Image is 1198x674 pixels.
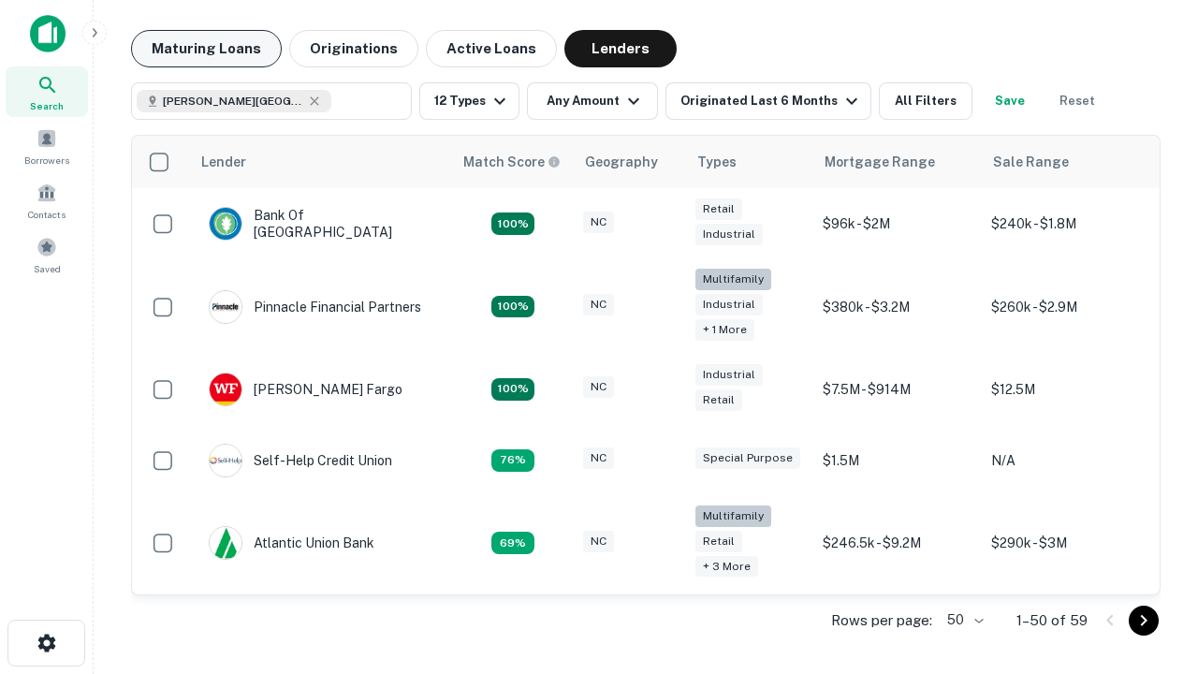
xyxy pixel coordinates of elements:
[30,98,64,113] span: Search
[209,207,433,241] div: Bank Of [GEOGRAPHIC_DATA]
[463,152,557,172] h6: Match Score
[583,376,614,398] div: NC
[452,136,574,188] th: Capitalize uses an advanced AI algorithm to match your search with the best lender. The match sco...
[686,136,813,188] th: Types
[574,136,686,188] th: Geography
[527,82,658,120] button: Any Amount
[289,30,418,67] button: Originations
[695,556,758,578] div: + 3 more
[491,449,534,472] div: Matching Properties: 11, hasApolloMatch: undefined
[6,229,88,280] a: Saved
[813,136,982,188] th: Mortgage Range
[491,296,534,318] div: Matching Properties: 26, hasApolloMatch: undefined
[583,294,614,315] div: NC
[982,136,1150,188] th: Sale Range
[813,354,982,425] td: $7.5M - $914M
[665,82,871,120] button: Originated Last 6 Months
[695,505,771,527] div: Multifamily
[980,82,1040,120] button: Save your search to get updates of matches that match your search criteria.
[491,378,534,401] div: Matching Properties: 15, hasApolloMatch: undefined
[813,496,982,591] td: $246.5k - $9.2M
[583,531,614,552] div: NC
[419,82,519,120] button: 12 Types
[825,151,935,173] div: Mortgage Range
[209,290,421,324] div: Pinnacle Financial Partners
[210,208,241,240] img: picture
[6,175,88,226] a: Contacts
[209,444,392,477] div: Self-help Credit Union
[831,609,932,632] p: Rows per page:
[463,152,561,172] div: Capitalize uses an advanced AI algorithm to match your search with the best lender. The match sco...
[993,151,1069,173] div: Sale Range
[879,82,972,120] button: All Filters
[813,259,982,354] td: $380k - $3.2M
[695,269,771,290] div: Multifamily
[695,389,742,411] div: Retail
[6,66,88,117] a: Search
[982,496,1150,591] td: $290k - $3M
[813,188,982,259] td: $96k - $2M
[680,90,863,112] div: Originated Last 6 Months
[695,224,763,245] div: Industrial
[695,198,742,220] div: Retail
[585,151,658,173] div: Geography
[209,526,374,560] div: Atlantic Union Bank
[583,212,614,233] div: NC
[210,374,241,405] img: picture
[697,151,737,173] div: Types
[163,93,303,110] span: [PERSON_NAME][GEOGRAPHIC_DATA], [GEOGRAPHIC_DATA]
[1104,464,1198,554] iframe: Chat Widget
[491,532,534,554] div: Matching Properties: 10, hasApolloMatch: undefined
[131,30,282,67] button: Maturing Loans
[564,30,677,67] button: Lenders
[210,445,241,476] img: picture
[813,425,982,496] td: $1.5M
[695,364,763,386] div: Industrial
[201,151,246,173] div: Lender
[695,447,800,469] div: Special Purpose
[426,30,557,67] button: Active Loans
[583,447,614,469] div: NC
[190,136,452,188] th: Lender
[982,188,1150,259] td: $240k - $1.8M
[6,121,88,171] a: Borrowers
[940,607,986,634] div: 50
[28,207,66,222] span: Contacts
[982,259,1150,354] td: $260k - $2.9M
[982,425,1150,496] td: N/A
[695,531,742,552] div: Retail
[1016,609,1088,632] p: 1–50 of 59
[491,212,534,235] div: Matching Properties: 15, hasApolloMatch: undefined
[24,153,69,168] span: Borrowers
[1129,606,1159,636] button: Go to next page
[695,319,754,341] div: + 1 more
[210,291,241,323] img: picture
[1047,82,1107,120] button: Reset
[982,354,1150,425] td: $12.5M
[210,527,241,559] img: picture
[695,294,763,315] div: Industrial
[30,15,66,52] img: capitalize-icon.png
[34,261,61,276] span: Saved
[209,373,402,406] div: [PERSON_NAME] Fargo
